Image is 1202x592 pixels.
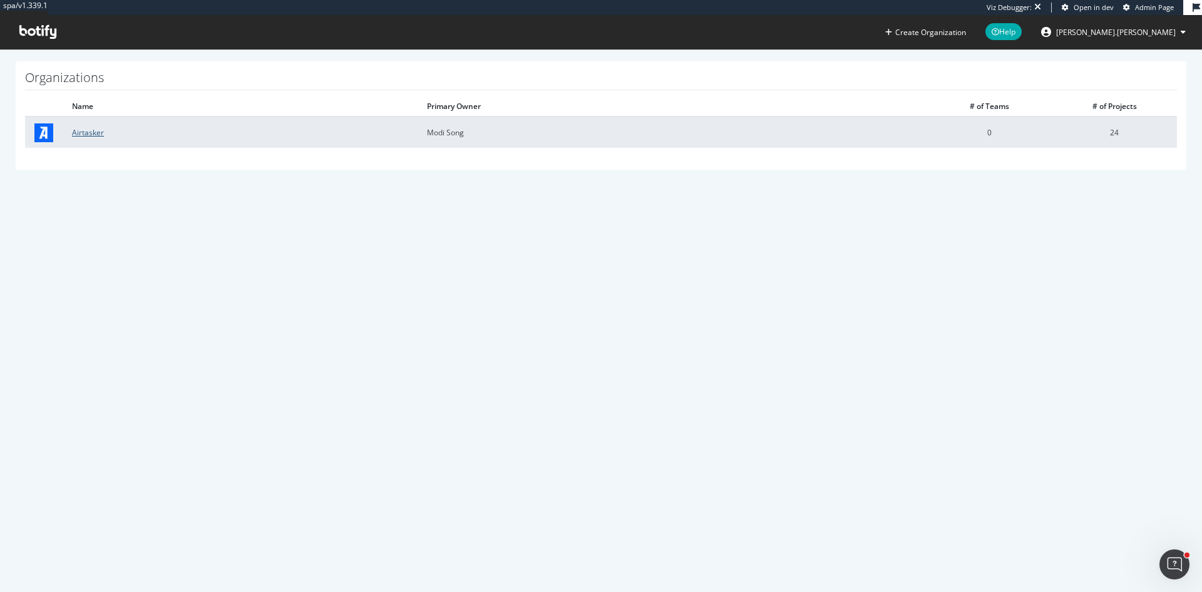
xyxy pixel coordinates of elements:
[1056,27,1176,38] span: lou.aldrin
[985,23,1022,40] span: Help
[418,96,927,117] th: Primary Owner
[1135,3,1174,12] span: Admin Page
[987,3,1032,13] div: Viz Debugger:
[1074,3,1114,12] span: Open in dev
[1159,549,1189,579] iframe: Intercom live chat
[1062,3,1114,13] a: Open in dev
[63,96,418,117] th: Name
[34,123,53,142] img: Airtasker
[25,71,1177,90] h1: Organizations
[1052,96,1177,117] th: # of Projects
[927,117,1052,148] td: 0
[1031,22,1196,42] button: [PERSON_NAME].[PERSON_NAME]
[885,26,967,38] button: Create Organization
[72,127,104,138] a: Airtasker
[418,117,927,148] td: Modi Song
[1123,3,1174,13] a: Admin Page
[1052,117,1177,148] td: 24
[927,96,1052,117] th: # of Teams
